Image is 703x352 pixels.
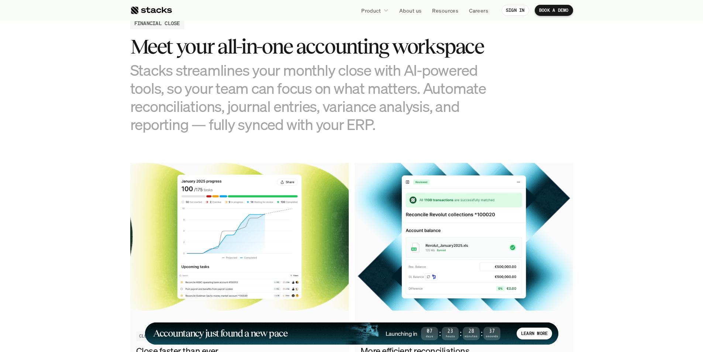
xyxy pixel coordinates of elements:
[395,4,426,17] a: About us
[502,5,529,16] a: SIGN IN
[442,335,459,338] span: Hours
[130,61,499,134] h3: Stacks streamlines your monthly close with AI-powered tools, so your team can focus on what matte...
[483,335,500,338] span: Seconds
[421,335,438,338] span: Days
[130,35,499,58] h3: Meet your all-in-one accounting workspace
[399,7,421,14] p: About us
[442,329,459,334] span: 23
[521,331,548,336] p: LEARN MORE
[428,4,463,17] a: Resources
[361,7,381,14] p: Product
[145,322,558,345] a: Accountancy just found a new paceLaunching in07Days:23Hours:28Minutes:37SecondsLEARN MORE
[463,329,480,334] span: 28
[153,329,288,338] h1: Accountancy just found a new pace
[432,7,458,14] p: Resources
[506,8,525,13] p: SIGN IN
[465,4,493,17] a: Careers
[463,335,480,338] span: Minutes
[469,7,488,14] p: Careers
[438,329,442,338] strong: :
[421,329,438,334] span: 07
[483,329,500,334] span: 37
[535,5,573,16] a: BOOK A DEMO
[134,19,180,27] h2: FINANCIAL CLOSE
[386,329,417,338] h4: Launching in
[459,329,462,338] strong: :
[539,8,569,13] p: BOOK A DEMO
[87,171,120,176] a: Privacy Policy
[480,329,483,338] strong: :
